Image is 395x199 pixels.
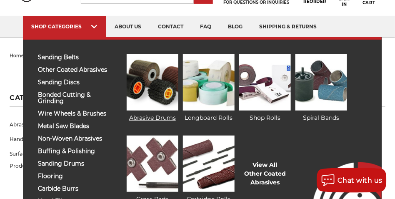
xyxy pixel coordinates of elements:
[295,54,347,111] img: Spiral Bands
[10,53,24,58] a: home
[38,123,109,129] span: metal saw blades
[38,173,109,179] span: flooring
[337,176,382,184] span: Chat with us
[239,54,291,122] a: Shop Rolls
[106,16,150,38] a: about us
[183,54,235,111] img: Longboard Rolls
[38,136,109,142] span: non-woven abrasives
[192,16,220,38] a: faq
[10,117,77,132] a: Abrasive Drums
[38,111,109,117] span: wire wheels & brushes
[38,54,109,60] span: sanding belts
[183,136,235,192] img: Cartridge Rolls
[127,136,178,192] img: Cross Pads
[38,186,109,192] span: carbide burrs
[220,16,251,38] a: blog
[38,161,109,167] span: sanding drums
[295,54,347,122] a: Spiral Bands
[317,168,387,193] button: Chat with us
[10,94,77,107] h5: Categories
[10,132,77,146] a: Hand Pads
[127,54,178,111] img: Abrasive Drums
[10,146,77,173] a: Surface Conditioning Products
[150,16,192,38] a: contact
[127,54,178,122] a: Abrasive Drums
[38,92,109,104] span: bonded cutting & grinding
[31,23,98,30] div: SHOP CATEGORIES
[38,79,109,86] span: sanding discs
[183,54,235,122] a: Longboard Rolls
[38,67,109,73] span: other coated abrasives
[239,161,291,187] a: View AllOther Coated Abrasives
[38,148,109,154] span: buffing & polishing
[251,16,325,38] a: shipping & returns
[239,54,291,111] img: Shop Rolls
